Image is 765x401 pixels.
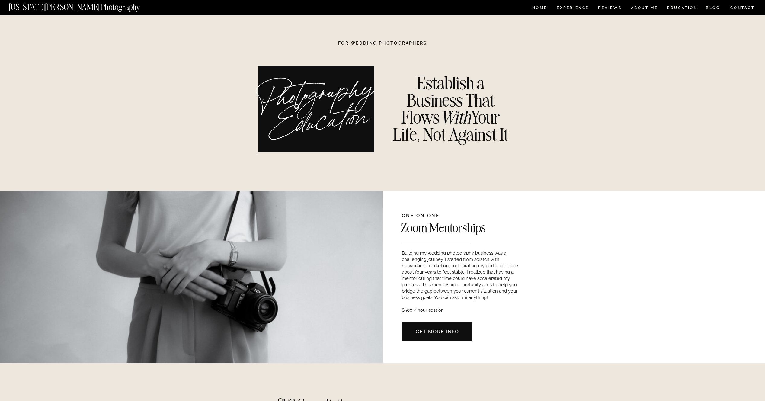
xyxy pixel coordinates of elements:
h1: For Wedding Photographers [321,41,444,46]
a: Get More Info [402,328,473,335]
p: Building my wedding photography business was a challenging journey. I started from scratch with n... [402,250,524,311]
a: EDUCATION [667,6,698,11]
a: Experience [557,6,588,11]
a: REVIEWS [598,6,621,11]
h2: One on one [402,213,518,219]
a: ABOUT ME [631,6,658,11]
h2: Zoom Mentorships [401,222,560,238]
a: BLOG [706,6,720,11]
h3: Establish a Business That Flows Your Life, Not Against It [387,75,514,144]
a: CONTACT [730,5,755,11]
i: With [440,106,470,128]
h1: Photography Education [252,79,385,146]
a: [US_STATE][PERSON_NAME] Photography [9,3,160,8]
a: HOME [531,6,548,11]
